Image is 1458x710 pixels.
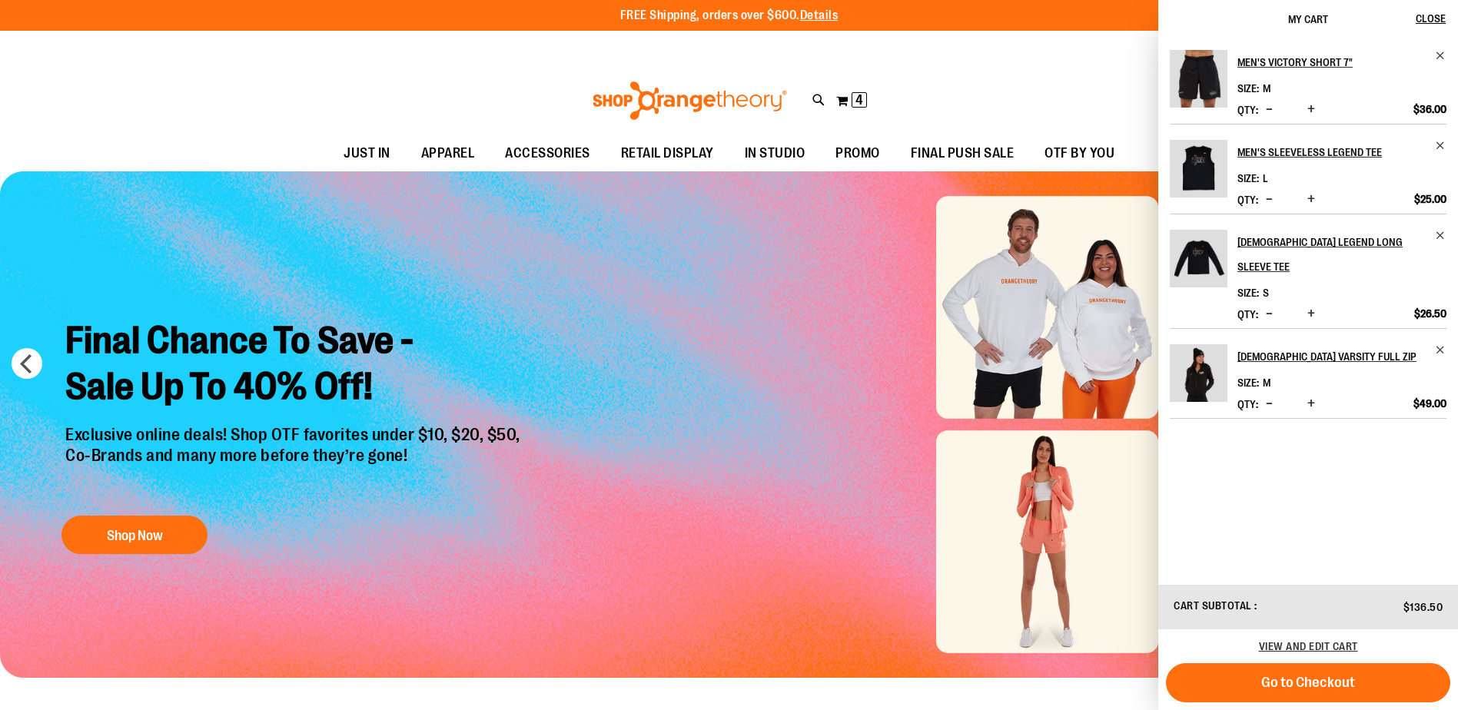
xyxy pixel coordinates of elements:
a: IN STUDIO [729,136,821,171]
span: OTF BY YOU [1045,136,1114,171]
h2: Men's Victory Short 7" [1237,50,1426,75]
label: Qty [1237,398,1258,410]
a: Remove item [1435,50,1446,61]
p: Exclusive online deals! Shop OTF favorites under $10, $20, $50, Co-Brands and many more before th... [54,425,536,500]
li: Product [1170,328,1446,419]
img: Ladies Varsity Full Zip [1170,344,1227,402]
a: RETAIL DISPLAY [606,136,729,171]
a: Ladies Varsity Full Zip [1170,344,1227,412]
span: 4 [855,92,863,108]
a: FINAL PUSH SALE [895,136,1030,171]
label: Qty [1237,104,1258,116]
dt: Size [1237,377,1259,389]
a: Remove item [1435,230,1446,241]
dt: Size [1237,172,1259,184]
dt: Size [1237,82,1259,95]
a: Remove item [1435,344,1446,356]
label: Qty [1237,194,1258,206]
button: Go to Checkout [1166,663,1450,702]
span: Close [1416,12,1446,25]
dt: Size [1237,287,1259,299]
h2: Men's Sleeveless Legend Tee [1237,140,1426,164]
li: Product [1170,124,1446,214]
button: Increase product quantity [1304,396,1319,412]
button: Decrease product quantity [1262,307,1277,322]
a: PROMO [820,136,895,171]
h2: [DEMOGRAPHIC_DATA] Legend Long Sleeve Tee [1237,230,1426,279]
button: prev [12,348,42,379]
button: Decrease product quantity [1262,192,1277,207]
span: Cart Subtotal [1174,599,1252,612]
img: Shop Orangetheory [590,81,789,120]
span: $25.00 [1414,192,1446,206]
span: FINAL PUSH SALE [911,136,1015,171]
span: IN STUDIO [745,136,805,171]
a: Ladies Legend Long Sleeve Tee [1170,230,1227,297]
span: My Cart [1288,13,1328,25]
span: S [1263,287,1269,299]
a: Details [800,8,839,22]
a: Final Chance To Save -Sale Up To 40% Off! Exclusive online deals! Shop OTF favorites under $10, $... [54,306,536,562]
button: Increase product quantity [1304,307,1319,322]
img: Ladies Legend Long Sleeve Tee [1170,230,1227,287]
span: M [1263,377,1270,389]
button: Shop Now [61,516,208,554]
a: View and edit cart [1259,640,1358,652]
span: L [1263,172,1268,184]
button: Decrease product quantity [1262,396,1277,412]
a: Remove item [1435,140,1446,151]
a: JUST IN [328,136,406,171]
span: $136.50 [1403,601,1443,613]
li: Product [1170,50,1446,124]
span: JUST IN [344,136,390,171]
span: RETAIL DISPLAY [621,136,714,171]
img: Men's Victory Short 7" [1170,50,1227,108]
h2: Final Chance To Save - Sale Up To 40% Off! [54,306,536,425]
a: Men's Sleeveless Legend Tee [1170,140,1227,207]
h2: [DEMOGRAPHIC_DATA] Varsity Full Zip [1237,344,1426,369]
span: $26.50 [1414,307,1446,320]
button: Increase product quantity [1304,192,1319,207]
button: Decrease product quantity [1262,102,1277,118]
span: APPAREL [421,136,475,171]
span: Go to Checkout [1261,674,1355,691]
a: Men's Victory Short 7" [1170,50,1227,118]
span: $36.00 [1413,102,1446,116]
a: APPAREL [406,136,490,171]
span: $49.00 [1413,396,1446,410]
li: Product [1170,214,1446,328]
a: [DEMOGRAPHIC_DATA] Varsity Full Zip [1237,344,1446,369]
p: FREE Shipping, orders over $600. [620,7,839,25]
a: Men's Victory Short 7" [1237,50,1446,75]
span: ACCESSORIES [505,136,590,171]
a: [DEMOGRAPHIC_DATA] Legend Long Sleeve Tee [1237,230,1446,279]
a: ACCESSORIES [490,136,606,171]
span: M [1263,82,1270,95]
img: Men's Sleeveless Legend Tee [1170,140,1227,197]
span: PROMO [835,136,880,171]
a: Men's Sleeveless Legend Tee [1237,140,1446,164]
label: Qty [1237,308,1258,320]
button: Increase product quantity [1304,102,1319,118]
a: OTF BY YOU [1029,136,1130,171]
